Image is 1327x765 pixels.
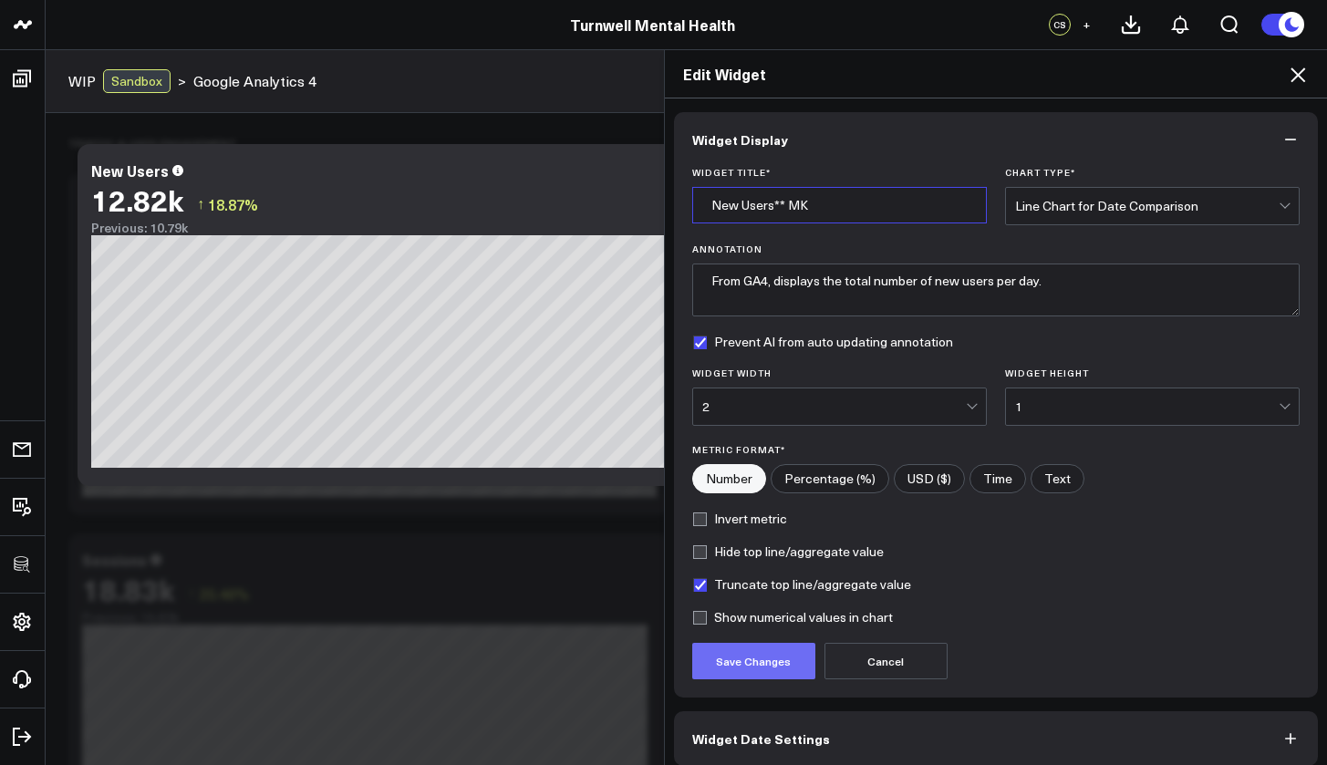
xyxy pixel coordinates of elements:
span: + [1083,18,1091,31]
button: + [1075,14,1097,36]
label: Chart Type * [1005,167,1300,178]
input: Enter your widget title [692,187,987,223]
label: Metric Format* [692,444,1301,455]
label: Number [692,464,766,493]
label: Time [969,464,1026,493]
a: Turnwell Mental Health [570,15,735,35]
div: 1 [1015,399,1279,414]
label: Widget Width [692,367,987,378]
label: Widget Height [1005,367,1300,378]
span: Widget Display [692,132,788,147]
label: Widget Title * [692,167,987,178]
label: Annotation [692,243,1301,254]
div: Line Chart for Date Comparison [1015,199,1279,213]
label: Invert metric [692,512,787,526]
label: USD ($) [894,464,965,493]
textarea: From GA4, displays the total number of new users per day. [692,264,1301,316]
button: Cancel [824,643,948,679]
label: Percentage (%) [771,464,889,493]
label: Truncate top line/aggregate value [692,577,911,592]
div: 2 [702,399,966,414]
span: Widget Date Settings [692,731,830,746]
button: Save Changes [692,643,815,679]
label: Show numerical values in chart [692,610,893,625]
h2: Edit Widget [683,64,1310,84]
div: CS [1049,14,1071,36]
label: Text [1031,464,1084,493]
label: Prevent AI from auto updating annotation [692,335,953,349]
button: Widget Display [674,112,1319,167]
label: Hide top line/aggregate value [692,544,884,559]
